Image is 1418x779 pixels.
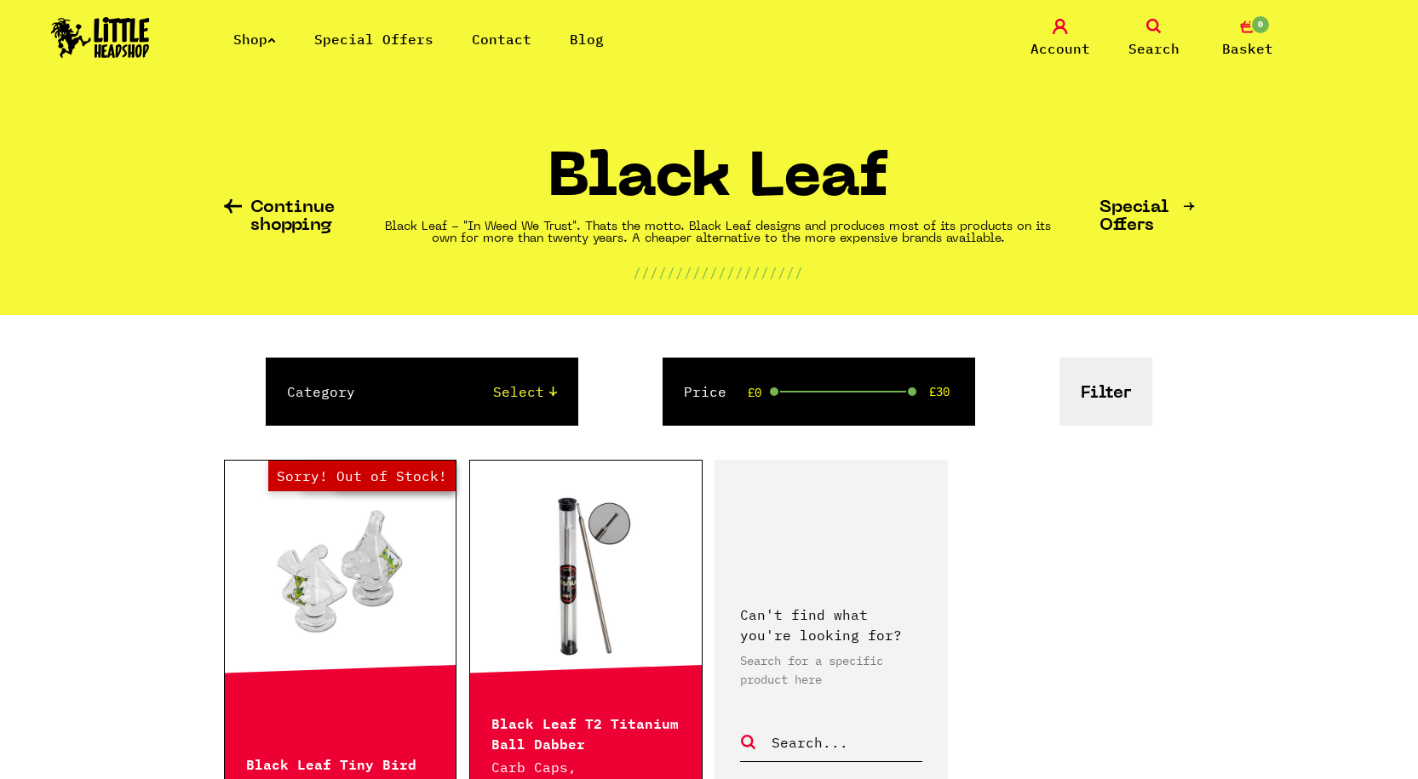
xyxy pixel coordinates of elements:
span: Search [1128,38,1180,59]
button: Filter [1059,358,1152,426]
a: Continue shopping [224,199,337,235]
a: Shop [233,31,276,48]
span: £30 [929,385,950,398]
a: 0 Basket [1205,19,1290,59]
a: Out of Stock Hurry! Low Stock Sorry! Out of Stock! [225,490,456,661]
strong: Black Leaf - "In Weed We Trust". Thats the motto. Black Leaf designs and produces most of its pro... [385,221,1051,244]
h1: Black Leaf [548,151,888,221]
a: Search [1111,19,1197,59]
span: £0 [748,386,761,399]
p: Black Leaf T2 Titanium Ball Dabber [491,712,680,753]
span: 0 [1250,14,1271,35]
label: Category [287,381,355,402]
label: Price [684,381,726,402]
span: Account [1030,38,1090,59]
a: Blog [570,31,604,48]
a: Special Offers [314,31,433,48]
input: Search... [770,731,922,753]
span: Sorry! Out of Stock! [268,461,456,491]
a: Contact [472,31,531,48]
p: Search for a specific product here [740,651,922,689]
p: //////////////////// [633,262,803,283]
img: Little Head Shop Logo [51,17,150,58]
span: Basket [1222,38,1273,59]
p: Can't find what you're looking for? [740,604,922,645]
a: Special Offers [1099,199,1195,235]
